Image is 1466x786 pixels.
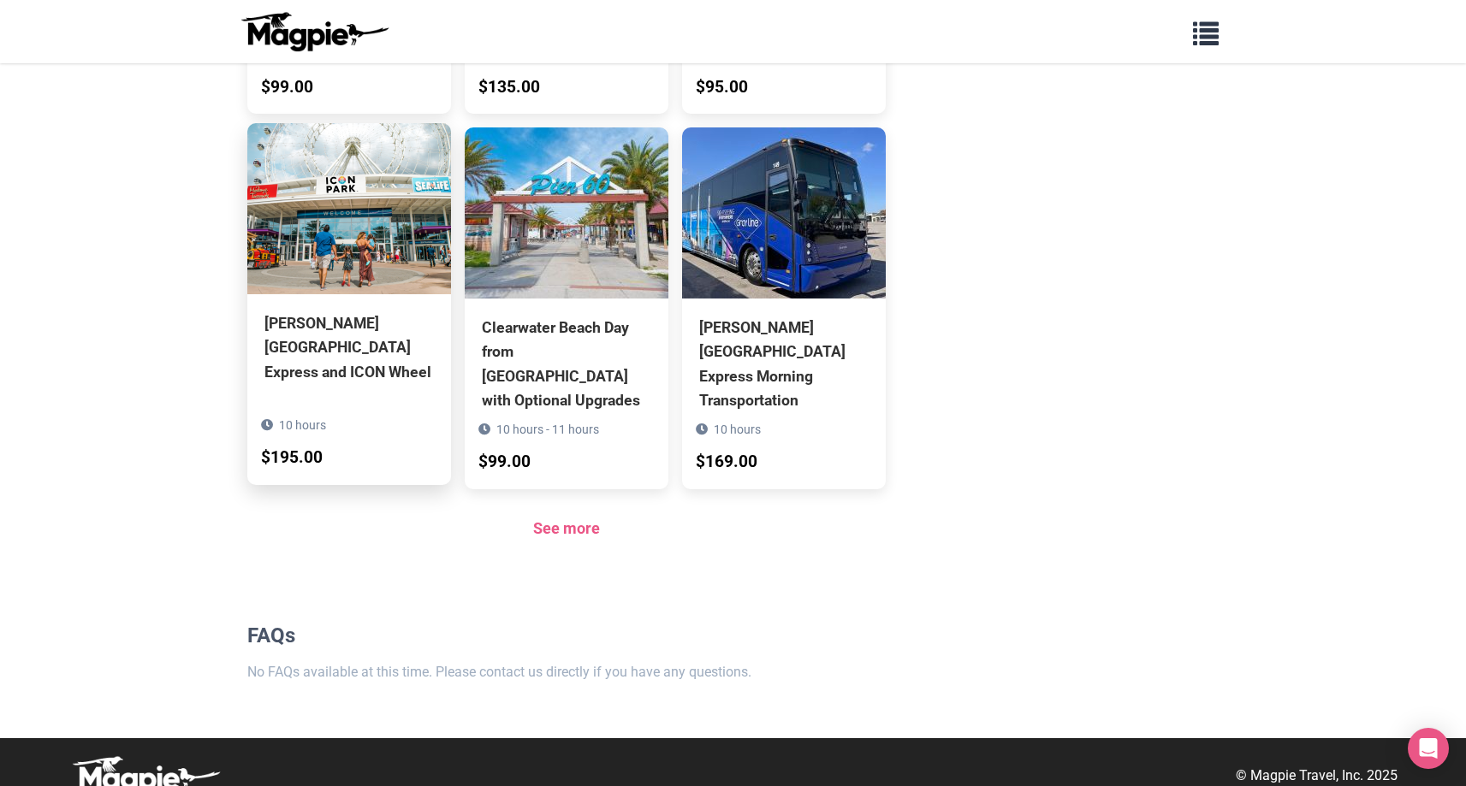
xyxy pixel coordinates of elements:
[279,418,326,432] span: 10 hours
[237,11,391,52] img: logo-ab69f6fb50320c5b225c76a69d11143b.png
[247,123,451,294] img: Kennedy Space Center Express and ICON Wheel
[478,74,540,101] div: $135.00
[478,449,531,476] div: $99.00
[682,127,886,298] img: Kennedy Space Center Express Morning Transportation
[247,123,451,460] a: [PERSON_NAME][GEOGRAPHIC_DATA] Express and ICON Wheel 10 hours $195.00
[1408,728,1449,769] div: Open Intercom Messenger
[699,316,869,412] div: [PERSON_NAME][GEOGRAPHIC_DATA] Express Morning Transportation
[696,449,757,476] div: $169.00
[264,311,434,383] div: [PERSON_NAME][GEOGRAPHIC_DATA] Express and ICON Wheel
[496,423,599,436] span: 10 hours - 11 hours
[714,423,761,436] span: 10 hours
[482,316,651,412] div: Clearwater Beach Day from [GEOGRAPHIC_DATA] with Optional Upgrades
[465,127,668,489] a: Clearwater Beach Day from [GEOGRAPHIC_DATA] with Optional Upgrades 10 hours - 11 hours $99.00
[533,519,600,537] a: See more
[247,623,887,648] h2: FAQs
[682,127,886,489] a: [PERSON_NAME][GEOGRAPHIC_DATA] Express Morning Transportation 10 hours $169.00
[696,74,748,101] div: $95.00
[261,445,323,471] div: $195.00
[261,74,313,101] div: $99.00
[247,661,887,683] p: No FAQs available at this time. Please contact us directly if you have any questions.
[465,127,668,298] img: Clearwater Beach Day from Orlando with Optional Upgrades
